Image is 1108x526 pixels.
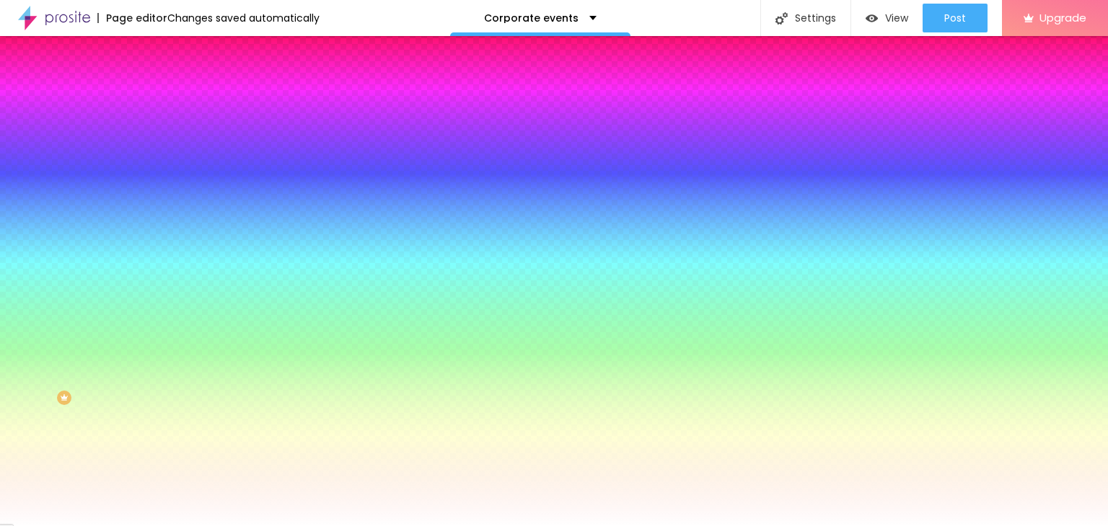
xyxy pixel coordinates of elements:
[484,13,579,23] p: Corporate events
[944,11,966,25] font: Post
[851,4,923,32] button: View
[1039,10,1086,25] font: Upgrade
[167,11,320,25] font: Changes saved automatically
[795,11,836,25] font: Settings
[923,4,988,32] button: Post
[775,12,788,24] img: Icons
[106,11,167,25] font: Page editor
[866,12,878,24] img: view-1.svg
[885,11,908,25] font: View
